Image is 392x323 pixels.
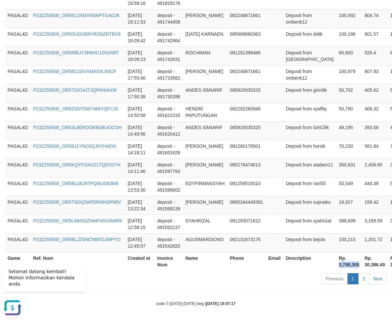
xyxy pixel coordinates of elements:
[33,181,118,186] a: P23Z250930_OR5BUJ6J9TPQNUD83M9
[5,196,31,215] td: PASAL4D
[283,140,337,159] td: Deposit from horsik
[183,252,228,271] th: Name
[283,121,337,140] td: Deposit from GiriCilik
[125,159,155,177] td: [DATE] 14:11:46
[227,215,266,233] td: 081293071622
[33,162,121,167] a: P23Z250930_OR5KQYPZAO21TQDO2YK
[33,31,121,37] a: P23Z250930_OR5DUGO68YRSNZRTBX9
[227,103,266,121] td: 082292280566
[33,69,116,74] a: P23Z250930_OR5B122IVXMA5XLE6CF
[155,233,183,252] td: deposit - 491542820
[183,233,228,252] td: AGUSMARDIONO
[5,159,31,177] td: PASAL4D
[206,301,236,306] strong: [DATE] 15:57:17
[283,177,337,196] td: Deposit from rani55
[362,103,388,121] td: 406.32
[125,47,155,65] td: [DATE] 18:09:23
[227,233,266,252] td: 082131673176
[125,215,155,233] td: [DATE] 12:58:15
[336,233,362,252] td: 150,215
[125,233,155,252] td: [DATE] 12:45:07
[183,121,228,140] td: ANDES ISMIARIF
[283,233,337,252] td: Deposit from bejolo
[5,65,31,84] td: PASAL4D
[227,84,266,103] td: 085820035325
[336,103,362,121] td: 50,790
[33,199,121,205] a: P23Z250930_OR5TSDQ3W55RMHDP85V
[155,84,183,103] td: deposit - 491730288
[125,65,155,84] td: [DATE] 17:55:40
[5,233,31,252] td: PASAL4D
[358,273,369,284] a: 2
[336,9,362,28] td: 100,592
[5,140,31,159] td: PASAL4D
[362,121,388,140] td: 393.56
[5,28,31,47] td: PASAL4D
[227,121,266,140] td: 085820035325
[183,84,228,103] td: ANDES ISMIARIF
[336,196,362,215] td: 19,927
[5,84,31,103] td: PASAL4D
[362,9,388,28] td: 804.74
[155,140,183,159] td: deposit - 491601628
[155,196,183,215] td: deposit - 491568139
[321,273,348,284] a: Previous
[3,39,22,59] button: Open LiveChat chat widget
[33,87,116,93] a: P23Z250930_OR5722O4JTJQPANIAXM
[5,9,31,28] td: PASAL4D
[362,196,388,215] td: 159.42
[155,28,183,47] td: deposit - 491742864
[33,125,122,130] a: P23Z250930_OR53L6ERDOE9GBUOCOH
[283,159,337,177] td: Deposit from siadam11
[336,159,362,177] td: 300,831
[362,47,388,65] td: 526.4
[362,65,388,84] td: 807.83
[227,28,266,47] td: 085969060363
[283,252,337,271] th: Description
[283,215,337,233] td: Deposit from syahrizal
[33,143,116,149] a: P23Z250930_OR58J1YNO2QJ0YH4IO0
[9,10,74,28] span: Selamat datang kembali! Mohon informasikan kendala anda.
[125,121,155,140] td: [DATE] 14:49:56
[155,103,183,121] td: deposit - 491621010
[336,65,362,84] td: 100,979
[227,196,266,215] td: 0895344449391
[362,140,388,159] td: 561.84
[31,252,125,271] th: Ref. Num
[5,103,31,121] td: PASAL4D
[336,215,362,233] td: 398,699
[336,121,362,140] td: 49,195
[156,301,236,306] small: code © [DATE]-[DATE] dwg |
[183,9,228,28] td: [PERSON_NAME]
[336,140,362,159] td: 70,230
[283,103,337,121] td: Deposit from syaffiq
[227,177,266,196] td: 081259519310
[283,47,337,65] td: Deposit from [GEOGRAPHIC_DATA]
[155,47,183,65] td: deposit - 491742631
[369,273,387,284] a: Next
[125,140,155,159] td: [DATE] 14:18:11
[283,28,337,47] td: Deposit from didik
[183,65,228,84] td: [PERSON_NAME]
[125,196,155,215] td: [DATE] 13:22:34
[336,28,362,47] td: 100,196
[183,140,228,159] td: [PERSON_NAME]
[155,215,183,233] td: deposit - 491552137
[336,84,362,103] td: 50,702
[266,252,283,271] th: Email
[362,177,388,196] td: 444.39
[183,28,228,47] td: [DATE] KARNAEN
[183,159,228,177] td: [PERSON_NAME]
[336,47,362,65] td: 65,800
[348,273,359,284] a: 1
[183,177,228,196] td: EDYFIRMANSYAH
[33,50,119,55] a: P23Z250930_OR5RBUY3R6HC10SXR8T
[5,215,31,233] td: PASAL4D
[33,13,119,18] a: P23Z250930_OR5E13XMY65WPTG4OJ6
[227,140,266,159] td: 081260176501
[362,28,388,47] td: 801.57
[362,84,388,103] td: 405.62
[155,121,183,140] td: deposit - 491620412
[33,218,122,223] a: P23Z250930_OR5LMM33ZNMFNSUW4RK
[125,103,155,121] td: [DATE] 14:50:58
